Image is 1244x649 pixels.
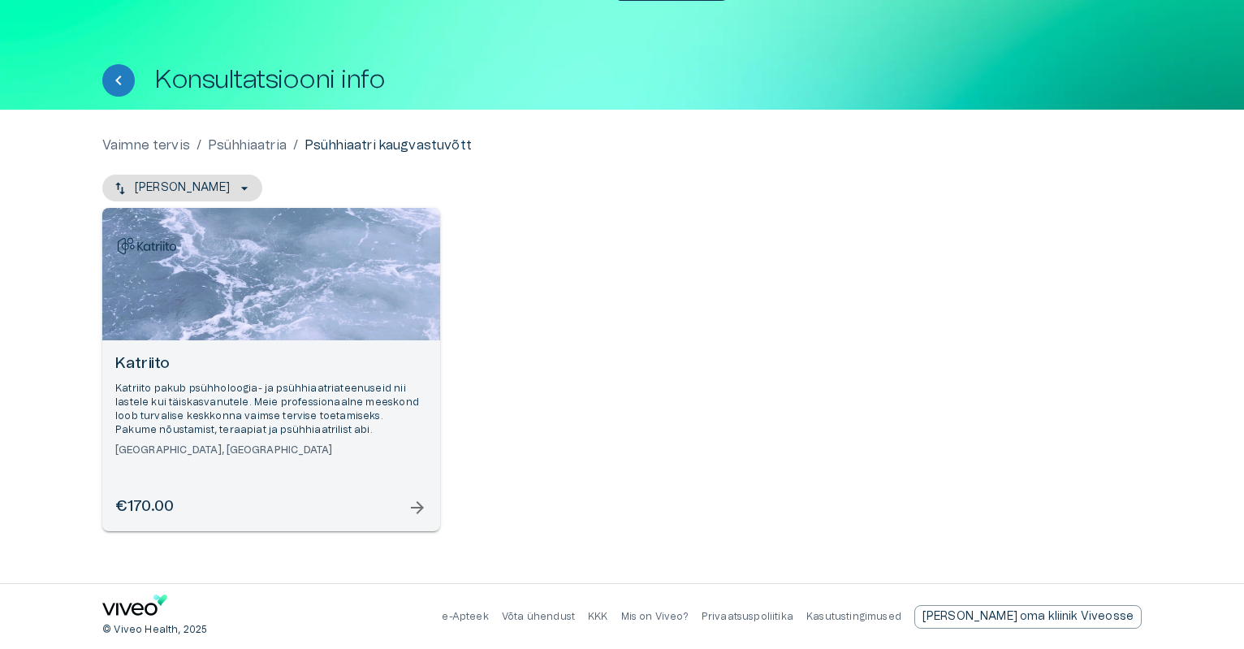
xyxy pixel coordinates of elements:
[621,610,689,624] p: Mis on Viveo?
[208,136,287,155] a: Psühhiaatria
[922,608,1134,625] p: [PERSON_NAME] oma kliinik Viveosse
[914,605,1142,629] div: [PERSON_NAME] oma kliinik Viveosse
[502,610,575,624] p: Võta ühendust
[588,612,608,621] a: KKK
[102,595,167,621] a: Navigate to home page
[114,220,179,272] img: Katriito logo
[102,64,135,97] button: Tagasi
[135,180,230,197] p: [PERSON_NAME]
[305,136,472,155] p: Psühhiaatri kaugvastuvõtt
[115,443,427,457] h6: [GEOGRAPHIC_DATA], [GEOGRAPHIC_DATA]
[115,382,427,438] p: Katriito pakub psühholoogia- ja psühhiaatriateenuseid nii lastele kui täiskasvanutele. Meie profe...
[154,66,385,94] h1: Konsultatsiooni info
[102,623,207,637] p: © Viveo Health, 2025
[806,612,901,621] a: Kasutustingimused
[102,136,190,155] a: Vaimne tervis
[293,136,298,155] p: /
[442,612,488,621] a: e-Apteek
[408,498,427,517] span: arrow_forward
[102,208,440,531] a: Open selected supplier available booking dates
[702,612,793,621] a: Privaatsuspoliitika
[115,496,174,518] h6: €170.00
[115,353,427,375] h6: Katriito
[197,136,201,155] p: /
[914,605,1142,629] a: Send email to partnership request to viveo
[102,175,262,201] button: [PERSON_NAME]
